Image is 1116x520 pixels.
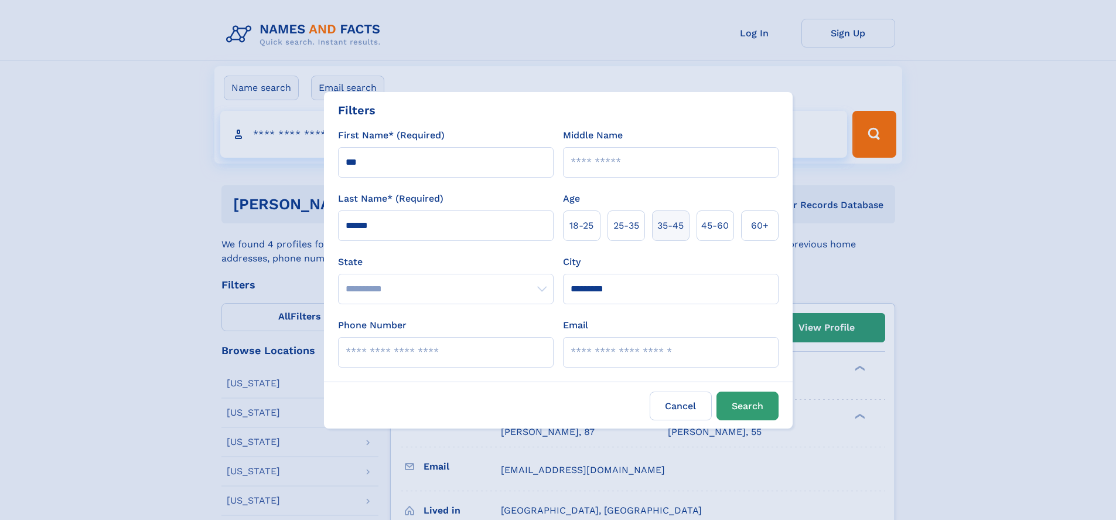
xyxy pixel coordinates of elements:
[338,255,554,269] label: State
[338,101,376,119] div: Filters
[657,219,684,233] span: 35‑45
[563,192,580,206] label: Age
[751,219,769,233] span: 60+
[338,192,443,206] label: Last Name* (Required)
[563,128,623,142] label: Middle Name
[716,392,779,420] button: Search
[569,219,593,233] span: 18‑25
[338,318,407,332] label: Phone Number
[563,318,588,332] label: Email
[338,128,445,142] label: First Name* (Required)
[613,219,639,233] span: 25‑35
[563,255,581,269] label: City
[701,219,729,233] span: 45‑60
[650,392,712,420] label: Cancel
